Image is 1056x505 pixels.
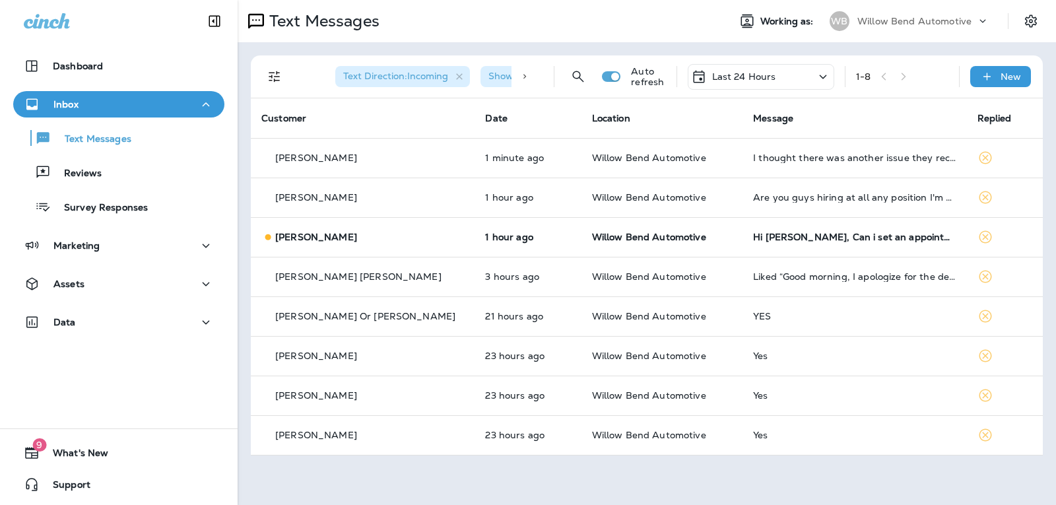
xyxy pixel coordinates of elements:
[53,99,79,110] p: Inbox
[1001,71,1021,82] p: New
[753,192,956,203] div: Are you guys hiring at all any position I'm open to anything possible
[53,240,100,251] p: Marketing
[485,192,570,203] p: Sep 15, 2025 09:52 AM
[485,390,570,401] p: Sep 14, 2025 11:17 AM
[13,232,224,259] button: Marketing
[275,311,455,321] p: [PERSON_NAME] Or [PERSON_NAME]
[335,66,470,87] div: Text Direction:Incoming
[565,63,591,90] button: Search Messages
[53,279,84,289] p: Assets
[40,479,90,495] span: Support
[760,16,816,27] span: Working as:
[13,91,224,118] button: Inbox
[485,271,570,282] p: Sep 15, 2025 07:18 AM
[592,152,706,164] span: Willow Bend Automotive
[40,448,108,463] span: What's New
[261,112,306,124] span: Customer
[275,430,357,440] p: [PERSON_NAME]
[275,192,357,203] p: [PERSON_NAME]
[264,11,379,31] p: Text Messages
[275,271,442,282] p: [PERSON_NAME] [PERSON_NAME]
[753,232,956,242] div: Hi Cheri, Can i set an appointment for this Thursday 9/18 at 1:00 for an oil change on my 2024 ho...
[485,152,570,163] p: Sep 15, 2025 11:07 AM
[13,193,224,220] button: Survey Responses
[485,351,570,361] p: Sep 14, 2025 11:58 AM
[485,112,508,124] span: Date
[343,70,448,82] span: Text Direction : Incoming
[275,351,357,361] p: [PERSON_NAME]
[51,168,102,180] p: Reviews
[753,112,793,124] span: Message
[13,471,224,498] button: Support
[753,430,956,440] div: Yes
[712,71,776,82] p: Last 24 Hours
[32,438,46,452] span: 9
[480,66,669,87] div: Show Start/Stop/Unsubscribe:true
[857,16,972,26] p: Willow Bend Automotive
[1019,9,1043,33] button: Settings
[592,112,630,124] span: Location
[485,311,570,321] p: Sep 14, 2025 01:51 PM
[275,152,357,163] p: [PERSON_NAME]
[592,310,706,322] span: Willow Bend Automotive
[13,440,224,466] button: 9What's New
[51,133,131,146] p: Text Messages
[485,430,570,440] p: Sep 14, 2025 11:15 AM
[753,351,956,361] div: Yes
[13,124,224,152] button: Text Messages
[753,152,956,163] div: I thought there was another issue they recommended repairing? Something about a leak?
[592,271,706,283] span: Willow Bend Automotive
[977,112,1012,124] span: Replied
[13,53,224,79] button: Dashboard
[488,70,647,82] span: Show Start/Stop/Unsubscribe : true
[53,317,76,327] p: Data
[196,8,233,34] button: Collapse Sidebar
[753,311,956,321] div: YES
[275,232,357,242] p: [PERSON_NAME]
[592,350,706,362] span: Willow Bend Automotive
[592,191,706,203] span: Willow Bend Automotive
[592,429,706,441] span: Willow Bend Automotive
[753,390,956,401] div: Yes
[261,63,288,90] button: Filters
[856,71,871,82] div: 1 - 8
[13,309,224,335] button: Data
[51,202,148,215] p: Survey Responses
[753,271,956,282] div: Liked “Good morning, I apologize for the delay we were closed yesturday. Your appointment is for ...
[53,61,103,71] p: Dashboard
[592,231,706,243] span: Willow Bend Automotive
[592,389,706,401] span: Willow Bend Automotive
[830,11,849,31] div: WB
[13,158,224,186] button: Reviews
[13,271,224,297] button: Assets
[275,390,357,401] p: [PERSON_NAME]
[631,66,665,87] p: Auto refresh
[485,232,570,242] p: Sep 15, 2025 09:50 AM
